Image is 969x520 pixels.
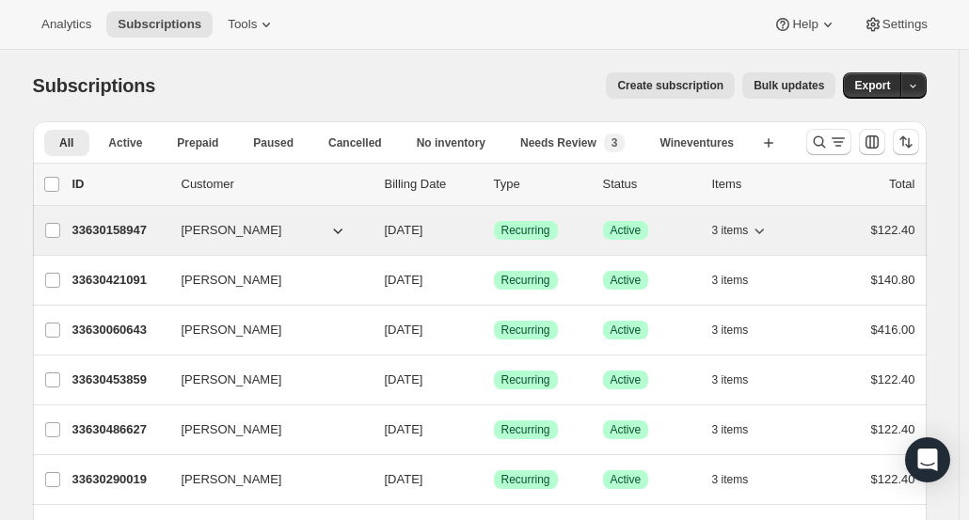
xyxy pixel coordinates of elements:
[118,17,201,32] span: Subscriptions
[253,135,294,150] span: Paused
[712,472,749,487] span: 3 items
[501,273,550,288] span: Recurring
[611,323,642,338] span: Active
[170,415,358,445] button: [PERSON_NAME]
[659,135,734,150] span: Wineventures
[852,11,939,38] button: Settings
[72,175,915,194] div: IDCustomerBilling DateTypeStatusItemsTotal
[882,17,928,32] span: Settings
[72,367,915,393] div: 33630453859[PERSON_NAME][DATE]SuccessRecurringSuccessActive3 items$122.40
[712,217,770,244] button: 3 items
[72,370,167,389] p: 33630453859
[170,465,358,495] button: [PERSON_NAME]
[612,135,618,150] span: 3
[871,273,915,287] span: $140.80
[177,135,218,150] span: Prepaid
[712,223,749,238] span: 3 items
[754,78,824,93] span: Bulk updates
[72,175,167,194] p: ID
[182,221,282,240] span: [PERSON_NAME]
[72,417,915,443] div: 33630486627[PERSON_NAME][DATE]SuccessRecurringSuccessActive3 items$122.40
[712,422,749,437] span: 3 items
[72,267,915,293] div: 33630421091[PERSON_NAME][DATE]SuccessRecurringSuccessActive3 items$140.80
[501,422,550,437] span: Recurring
[712,267,770,293] button: 3 items
[712,417,770,443] button: 3 items
[871,323,915,337] span: $416.00
[611,472,642,487] span: Active
[712,466,770,493] button: 3 items
[72,321,167,339] p: 33630060643
[106,11,213,38] button: Subscriptions
[182,470,282,489] span: [PERSON_NAME]
[611,372,642,387] span: Active
[606,72,735,99] button: Create subscription
[611,223,642,238] span: Active
[385,472,423,486] span: [DATE]
[228,17,257,32] span: Tools
[792,17,818,32] span: Help
[72,221,167,240] p: 33630158947
[494,175,588,194] div: Type
[72,317,915,343] div: 33630060643[PERSON_NAME][DATE]SuccessRecurringSuccessActive3 items$416.00
[385,273,423,287] span: [DATE]
[41,17,91,32] span: Analytics
[501,323,550,338] span: Recurring
[893,129,919,155] button: Sort the results
[182,420,282,439] span: [PERSON_NAME]
[762,11,848,38] button: Help
[611,422,642,437] span: Active
[417,135,485,150] span: No inventory
[170,365,358,395] button: [PERSON_NAME]
[871,472,915,486] span: $122.40
[182,321,282,339] span: [PERSON_NAME]
[72,470,167,489] p: 33630290019
[385,372,423,386] span: [DATE]
[385,175,479,194] p: Billing Date
[712,175,806,194] div: Items
[170,215,358,245] button: [PERSON_NAME]
[72,271,167,290] p: 33630421091
[859,129,885,155] button: Customize table column order and visibility
[501,223,550,238] span: Recurring
[59,135,73,150] span: All
[108,135,142,150] span: Active
[501,472,550,487] span: Recurring
[182,175,370,194] p: Customer
[806,129,851,155] button: Search and filter results
[72,217,915,244] div: 33630158947[PERSON_NAME][DATE]SuccessRecurringSuccessActive3 items$122.40
[712,317,770,343] button: 3 items
[754,130,784,156] button: Create new view
[712,323,749,338] span: 3 items
[385,422,423,436] span: [DATE]
[611,273,642,288] span: Active
[871,372,915,386] span: $122.40
[30,11,103,38] button: Analytics
[854,78,890,93] span: Export
[170,315,358,345] button: [PERSON_NAME]
[72,420,167,439] p: 33630486627
[905,437,950,482] div: Open Intercom Messenger
[520,135,596,150] span: Needs Review
[712,273,749,288] span: 3 items
[712,367,770,393] button: 3 items
[33,75,156,96] span: Subscriptions
[170,265,358,295] button: [PERSON_NAME]
[871,223,915,237] span: $122.40
[871,422,915,436] span: $122.40
[182,370,282,389] span: [PERSON_NAME]
[617,78,723,93] span: Create subscription
[603,175,697,194] p: Status
[385,223,423,237] span: [DATE]
[44,160,143,180] button: More views
[182,271,282,290] span: [PERSON_NAME]
[742,72,835,99] button: Bulk updates
[385,323,423,337] span: [DATE]
[501,372,550,387] span: Recurring
[889,175,914,194] p: Total
[843,72,901,99] button: Export
[72,466,915,493] div: 33630290019[PERSON_NAME][DATE]SuccessRecurringSuccessActive3 items$122.40
[712,372,749,387] span: 3 items
[328,135,382,150] span: Cancelled
[216,11,287,38] button: Tools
